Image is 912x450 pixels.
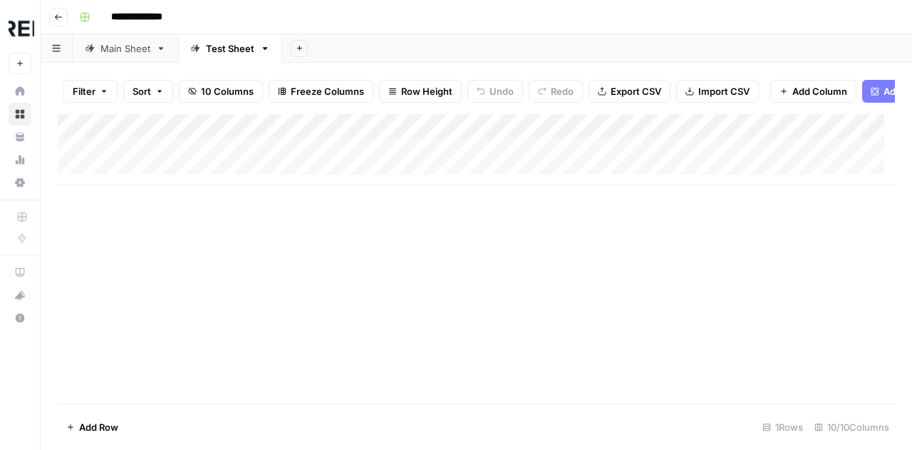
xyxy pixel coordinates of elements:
span: Export CSV [611,84,661,98]
a: Main Sheet [73,34,178,63]
button: Redo [529,80,583,103]
button: Help + Support [9,307,31,329]
div: Main Sheet [100,41,150,56]
a: Settings [9,171,31,194]
button: Add Column [770,80,856,103]
button: Import CSV [676,80,759,103]
button: Filter [63,80,118,103]
button: Freeze Columns [269,80,373,103]
button: What's new? [9,284,31,307]
span: Redo [551,84,574,98]
span: Add Row [79,420,118,434]
a: AirOps Academy [9,261,31,284]
a: Your Data [9,126,31,148]
a: Usage [9,148,31,171]
button: Row Height [379,80,462,103]
button: Add Row [58,416,127,439]
span: 10 Columns [201,84,254,98]
span: Sort [133,84,151,98]
span: Freeze Columns [291,84,364,98]
div: Test Sheet [206,41,254,56]
button: Undo [467,80,523,103]
span: Add Column [792,84,847,98]
span: Filter [73,84,95,98]
a: Browse [9,103,31,126]
span: Undo [489,84,514,98]
button: Sort [123,80,173,103]
span: Row Height [401,84,452,98]
div: 1 Rows [757,416,809,439]
a: Home [9,80,31,103]
img: Threepipe Reply Logo [9,16,34,42]
span: Import CSV [698,84,750,98]
button: Workspace: Threepipe Reply [9,11,31,47]
button: Export CSV [589,80,670,103]
button: 10 Columns [179,80,263,103]
div: 10/10 Columns [809,416,895,439]
a: Test Sheet [178,34,282,63]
